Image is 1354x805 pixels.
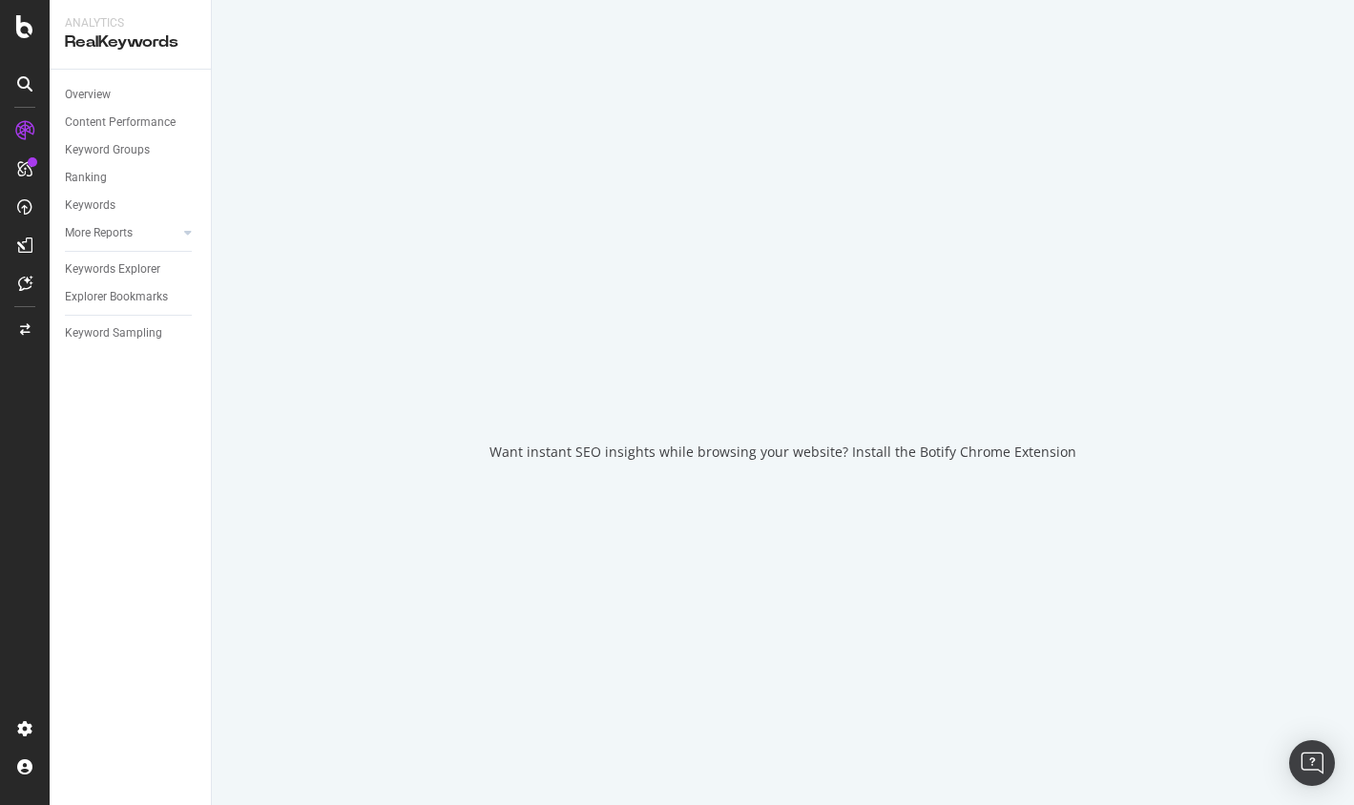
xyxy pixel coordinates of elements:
div: Explorer Bookmarks [65,287,168,307]
a: Keywords Explorer [65,259,198,279]
div: Want instant SEO insights while browsing your website? Install the Botify Chrome Extension [490,443,1076,462]
div: Content Performance [65,113,176,133]
div: Keywords [65,196,115,216]
div: animation [715,343,852,412]
div: More Reports [65,223,133,243]
div: Keywords Explorer [65,259,160,279]
a: Content Performance [65,113,198,133]
a: Keywords [65,196,198,216]
div: Ranking [65,168,107,188]
div: Open Intercom Messenger [1289,740,1335,786]
a: More Reports [65,223,178,243]
a: Explorer Bookmarks [65,287,198,307]
div: RealKeywords [65,31,196,53]
a: Keyword Groups [65,140,198,160]
a: Overview [65,85,198,105]
div: Overview [65,85,111,105]
a: Ranking [65,168,198,188]
div: Keyword Groups [65,140,150,160]
a: Keyword Sampling [65,323,198,343]
div: Keyword Sampling [65,323,162,343]
div: Analytics [65,15,196,31]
